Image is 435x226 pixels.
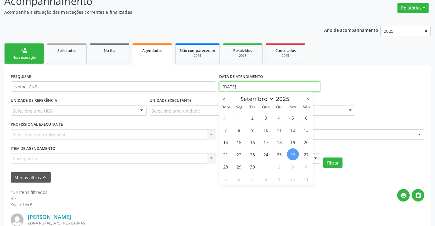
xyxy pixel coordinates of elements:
span: Setembro 29, 2025 [233,161,245,172]
span: Setembro 9, 2025 [247,124,259,136]
span: Agendados [142,48,162,53]
span: Solicitados [57,48,76,53]
button:  [412,189,424,202]
span: Setembro 11, 2025 [274,124,285,136]
span: Seg [232,105,246,109]
span: Outubro 11, 2025 [300,173,312,185]
div: 134 itens filtrados [11,189,47,195]
i: print [400,192,407,199]
button: Relatórios [397,3,429,13]
span: Setembro 22, 2025 [233,148,245,160]
span: Setembro 3, 2025 [260,112,272,124]
select: Month [238,94,274,103]
span: Outubro 9, 2025 [274,173,285,185]
span: Selecione uma unidade [152,108,200,114]
span: Setembro 7, 2025 [220,124,232,136]
span: Setembro 4, 2025 [274,112,285,124]
span: Setembro 5, 2025 [287,112,299,124]
span: Setembro 28, 2025 [220,161,232,172]
span: Setembro 16, 2025 [247,136,259,148]
span: Setembro 19, 2025 [287,136,299,148]
span: Qua [259,105,273,109]
div: ZONA RURAL, S/N, TRES BARRAS [28,220,333,226]
input: Selecione um intervalo [219,81,320,92]
a: [PERSON_NAME] [28,213,71,220]
span: Setembro 1, 2025 [233,112,245,124]
span: Setembro 21, 2025 [220,148,232,160]
span: Outubro 4, 2025 [300,161,312,172]
span: Setembro 23, 2025 [247,148,259,160]
span: Resolvidos [233,48,252,53]
label: PROFISSIONAL EXECUTANTE [11,120,63,129]
span: Ter [246,105,259,109]
label: UNIDADE DE REFERÊNCIA [11,96,57,106]
span: Outubro 2, 2025 [274,161,285,172]
label: DATA DE ATENDIMENTO [219,72,263,81]
span: Setembro 25, 2025 [274,148,285,160]
div: Nova marcação [9,55,39,60]
input: Year [274,95,294,103]
span: Cancelados [275,48,296,53]
div: 2025 [227,54,258,58]
span: Setembro 17, 2025 [260,136,272,148]
button: Filtrar [323,157,343,168]
span: Qui [273,105,286,109]
p: Acompanhe a situação das marcações correntes e finalizadas [4,9,303,15]
div: 2025 [180,54,215,58]
span: Agosto 31, 2025 [220,112,232,124]
div: Página 1 de 9 [11,202,47,207]
span: Setembro 26, 2025 [287,148,299,160]
span: Outubro 10, 2025 [287,173,299,185]
span: Setembro 8, 2025 [233,124,245,136]
span: Outubro 3, 2025 [287,161,299,172]
span: Selecione uma UBS [13,108,52,114]
div: de [11,195,47,202]
span: Outubro 5, 2025 [220,173,232,185]
span: Setembro 15, 2025 [233,136,245,148]
span: Na fila [104,48,115,53]
button: Menos filtroskeyboard_arrow_up [11,172,51,183]
span: Outubro 1, 2025 [260,161,272,172]
span: Setembro 20, 2025 [300,136,312,148]
span: Setembro 12, 2025 [287,124,299,136]
span: Dom [219,105,233,109]
span: Setembro 27, 2025 [300,148,312,160]
span: Setembro 13, 2025 [300,124,312,136]
span: Setembro 18, 2025 [274,136,285,148]
span: Sáb [299,105,313,109]
span: Setembro 10, 2025 [260,124,272,136]
p: Ano de acompanhamento [324,26,378,34]
span: Setembro 2, 2025 [247,112,259,124]
label: Item de agendamento [11,144,56,154]
div: 2025 [270,54,301,58]
i:  [415,192,422,199]
span: Setembro 14, 2025 [220,136,232,148]
div: person_add [21,47,27,54]
span: Outubro 7, 2025 [247,173,259,185]
span: Setembro 6, 2025 [300,112,312,124]
label: UNIDADE EXECUTANTE [150,96,191,106]
span: Setembro 24, 2025 [260,148,272,160]
input: Nome, CNS [11,81,216,92]
span: Outubro 6, 2025 [233,173,245,185]
label: PESQUISAR [11,72,31,81]
span: Setembro 30, 2025 [247,161,259,172]
i: keyboard_arrow_up [41,174,48,181]
span: Não compareceram [180,48,215,53]
span: Sex [286,105,299,109]
button: print [397,189,410,202]
span: Outubro 8, 2025 [260,173,272,185]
